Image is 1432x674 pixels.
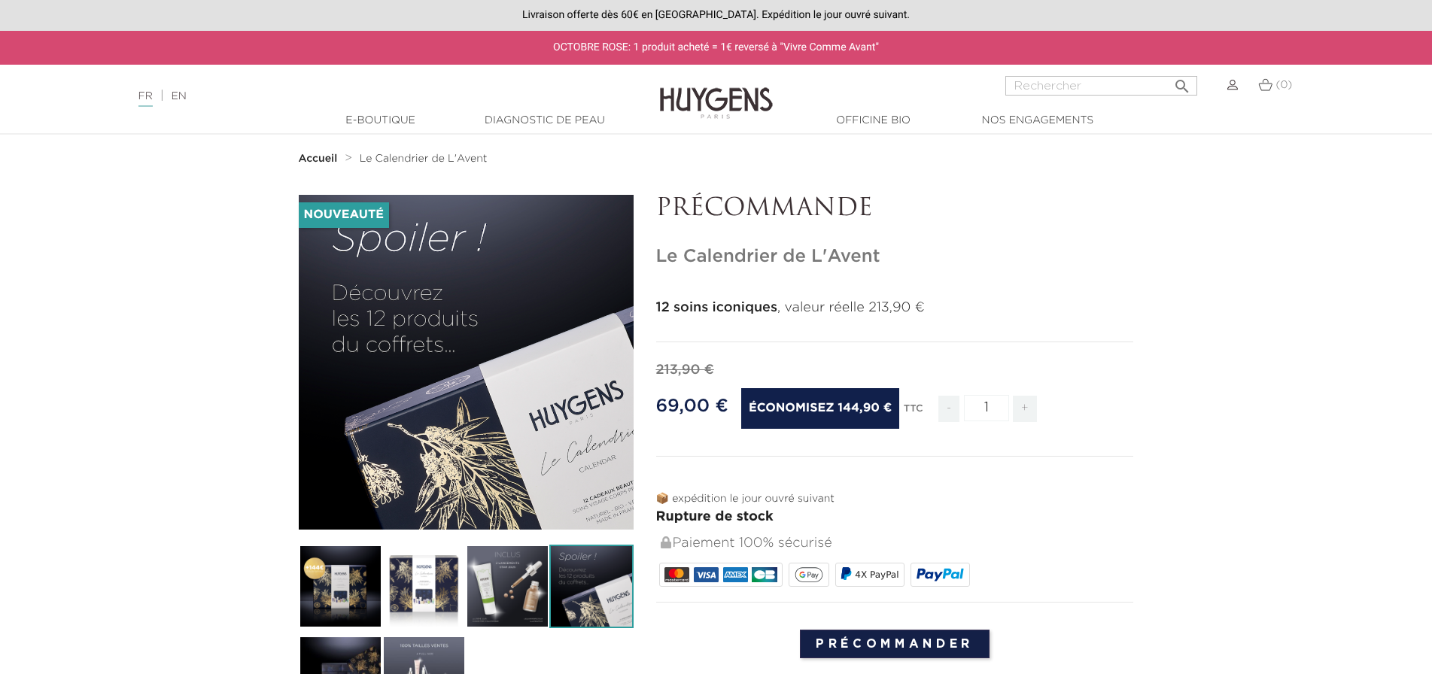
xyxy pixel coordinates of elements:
[299,545,382,628] img: Le Calendrier de L'Avent
[656,246,1134,268] h1: Le Calendrier de L'Avent
[1169,71,1196,92] button: 
[360,153,488,164] span: Le Calendrier de L'Avent
[752,567,777,582] img: CB_NATIONALE
[171,91,186,102] a: EN
[798,113,949,129] a: Officine Bio
[723,567,748,582] img: AMEX
[800,630,990,658] input: Précommander
[656,301,777,314] strong: 12 soins iconiques
[1005,76,1197,96] input: Rechercher
[656,510,774,524] span: Rupture de stock
[131,87,585,105] div: |
[299,202,389,228] li: Nouveauté
[904,393,923,433] div: TTC
[962,113,1113,129] a: Nos engagements
[795,567,823,582] img: google_pay
[855,569,898,580] span: 4X PayPal
[964,395,1009,421] input: Quantité
[1173,73,1191,91] i: 
[694,567,719,582] img: VISA
[360,153,488,165] a: Le Calendrier de L'Avent
[306,113,456,129] a: E-Boutique
[660,63,773,121] img: Huygens
[664,567,689,582] img: MASTERCARD
[661,536,671,548] img: Paiement 100% sécurisé
[299,153,341,165] a: Accueil
[299,153,338,164] strong: Accueil
[656,298,1134,318] p: , valeur réelle 213,90 €
[656,363,714,377] span: 213,90 €
[138,91,153,107] a: FR
[1275,80,1292,90] span: (0)
[741,388,899,429] span: Économisez 144,90 €
[659,527,1134,560] div: Paiement 100% sécurisé
[656,195,1134,223] p: PRÉCOMMANDE
[470,113,620,129] a: Diagnostic de peau
[1013,396,1037,422] span: +
[656,491,1134,507] p: 📦 expédition le jour ouvré suivant
[938,396,959,422] span: -
[656,397,728,415] span: 69,00 €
